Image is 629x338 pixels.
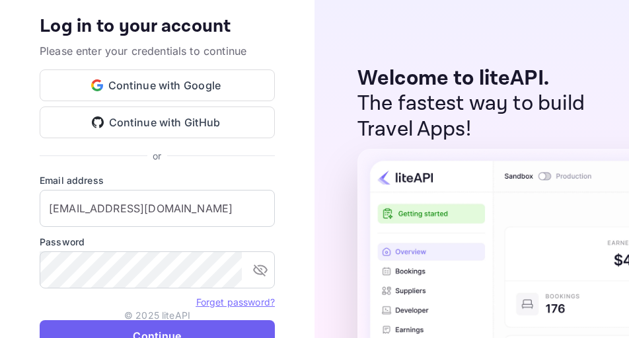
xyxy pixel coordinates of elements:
input: Enter your email address [40,190,275,227]
button: Continue with GitHub [40,106,275,138]
p: Please enter your credentials to continue [40,43,275,59]
p: or [153,149,161,163]
p: © 2025 liteAPI [124,308,190,322]
label: Email address [40,173,275,187]
p: The fastest way to build Travel Apps! [357,91,603,142]
a: Forget password? [196,296,275,308]
button: Continue with Google [40,69,275,101]
label: Password [40,235,275,249]
p: Welcome to liteAPI. [357,66,603,91]
a: Forget password? [196,295,275,308]
h4: Log in to your account [40,15,275,38]
button: toggle password visibility [247,257,274,283]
